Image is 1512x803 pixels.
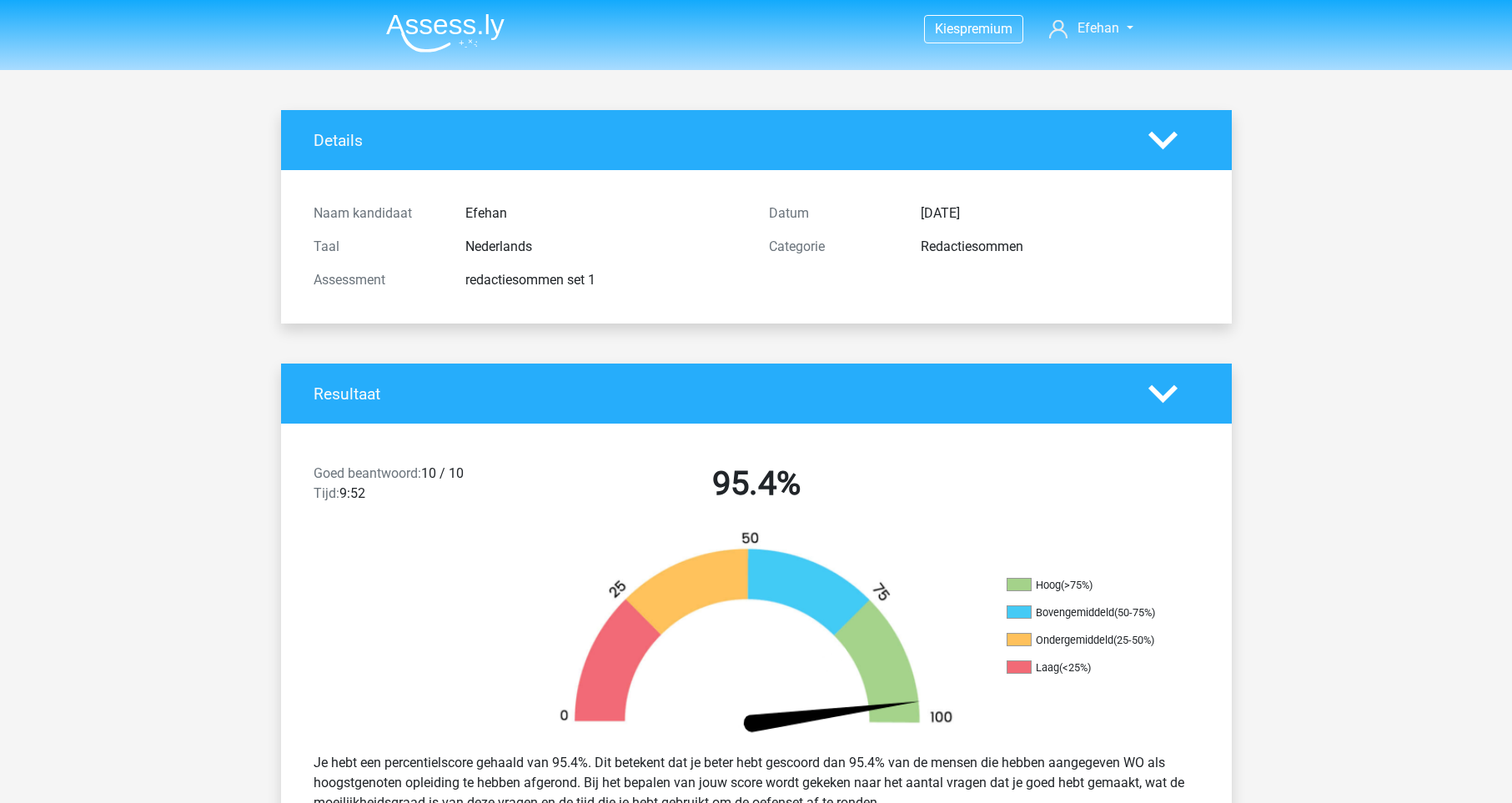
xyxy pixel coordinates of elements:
[1059,661,1091,674] div: (<25%)
[541,464,972,504] h2: 95.4%
[756,203,908,223] div: Datum
[1077,20,1119,36] span: Efehan
[301,203,453,223] div: Naam kandidaat
[301,237,453,257] div: Taal
[756,237,908,257] div: Categorie
[1061,579,1093,591] div: (>75%)
[1114,606,1155,619] div: (50-75%)
[314,485,339,501] span: Tijd:
[1007,660,1173,675] li: Laag
[314,384,1123,404] h4: Resultaat
[1113,634,1154,646] div: (25-50%)
[531,530,982,740] img: 95.143280480a54.png
[1007,605,1173,620] li: Bovengemiddeld
[301,270,453,290] div: Assessment
[453,270,756,290] div: redactiesommen set 1
[386,13,505,53] img: Assessly
[908,203,1212,223] div: [DATE]
[935,21,960,37] span: Kies
[1007,633,1173,648] li: Ondergemiddeld
[1007,578,1173,593] li: Hoog
[314,465,421,481] span: Goed beantwoord:
[960,21,1012,37] span: premium
[453,203,756,223] div: Efehan
[925,18,1022,40] a: Kiespremium
[453,237,756,257] div: Nederlands
[314,131,1123,150] h4: Details
[908,237,1212,257] div: Redactiesommen
[301,464,529,510] div: 10 / 10 9:52
[1042,18,1139,38] a: Efehan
